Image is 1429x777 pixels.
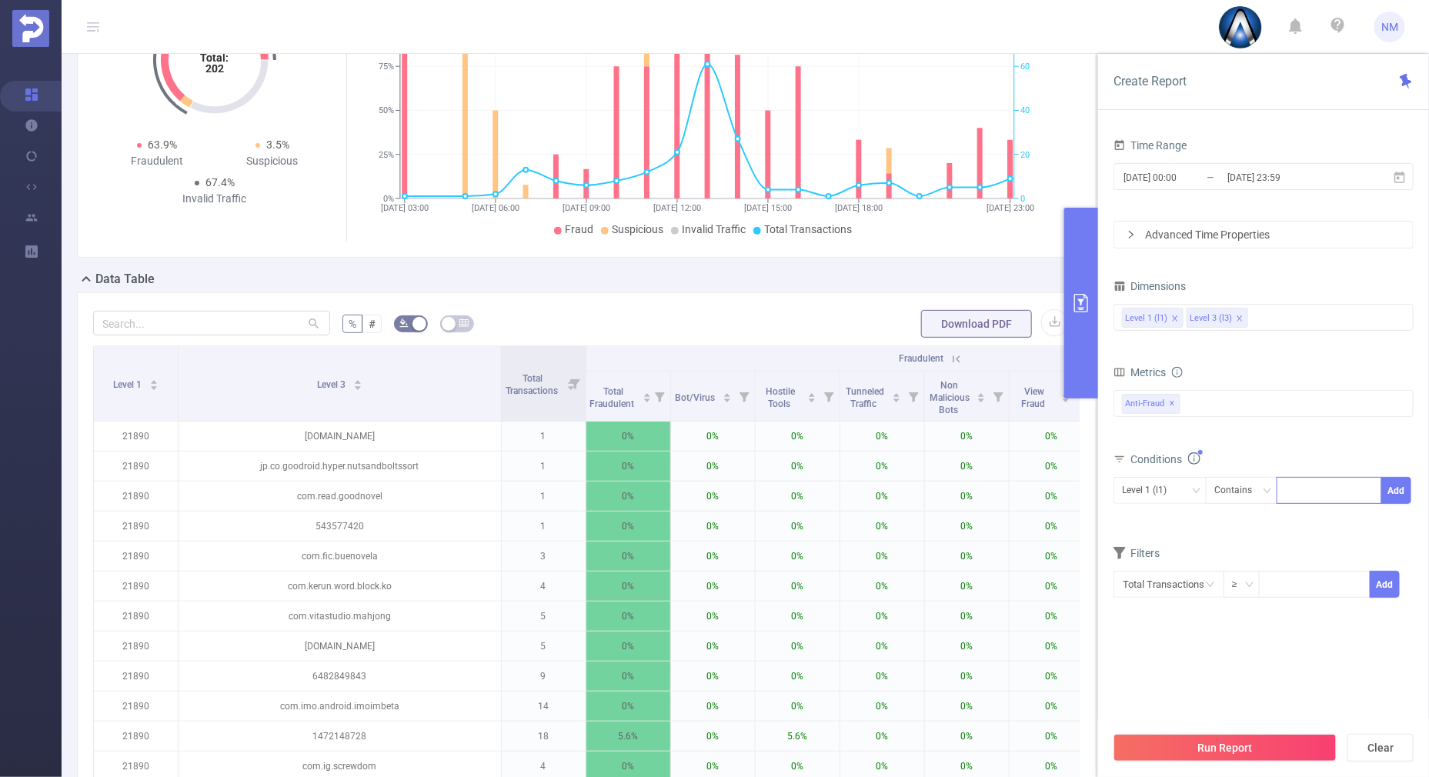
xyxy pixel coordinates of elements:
[840,632,924,661] p: 0%
[1114,222,1413,248] div: icon: rightAdvanced Time Properties
[205,62,224,75] tspan: 202
[586,452,670,481] p: 0%
[1010,542,1093,571] p: 0%
[1125,308,1167,328] div: Level 1 (l1)
[671,452,755,481] p: 0%
[1127,230,1136,239] i: icon: right
[675,392,717,403] span: Bot/Virus
[1192,486,1201,497] i: icon: down
[94,722,178,751] p: 21890
[201,52,229,64] tspan: Total:
[93,311,330,335] input: Search...
[671,602,755,631] p: 0%
[94,572,178,601] p: 21890
[381,203,429,213] tspan: [DATE] 03:00
[502,692,586,721] p: 14
[756,632,840,661] p: 0%
[459,318,469,328] i: icon: table
[317,379,348,390] span: Level 3
[892,396,900,401] i: icon: caret-down
[179,572,501,601] p: com.kerun.word.block.ko
[925,602,1009,631] p: 0%
[1170,395,1176,413] span: ✕
[502,452,586,481] p: 1
[612,223,663,235] span: Suspicious
[807,391,816,395] i: icon: caret-up
[1122,478,1177,503] div: Level 1 (l1)
[94,422,178,451] p: 21890
[353,384,362,388] i: icon: caret-down
[671,542,755,571] p: 0%
[215,153,330,169] div: Suspicious
[1122,167,1247,188] input: Start date
[369,318,376,330] span: #
[1061,391,1070,395] i: icon: caret-up
[671,482,755,511] p: 0%
[756,512,840,541] p: 0%
[1010,722,1093,751] p: 0%
[925,722,1009,751] p: 0%
[649,372,670,421] i: Filter menu
[840,512,924,541] p: 0%
[1113,139,1187,152] span: Time Range
[1020,194,1025,204] tspan: 0
[925,632,1009,661] p: 0%
[379,106,394,116] tspan: 50%
[1381,477,1411,504] button: Add
[653,203,701,213] tspan: [DATE] 12:00
[179,722,501,751] p: 1472148728
[744,203,792,213] tspan: [DATE] 15:00
[1172,367,1183,378] i: icon: info-circle
[1061,396,1070,401] i: icon: caret-down
[383,194,394,204] tspan: 0%
[113,379,144,390] span: Level 1
[179,662,501,691] p: 6482849843
[586,602,670,631] p: 0%
[502,422,586,451] p: 1
[1010,632,1093,661] p: 0%
[157,191,272,207] div: Invalid Traffic
[1214,478,1263,503] div: Contains
[835,203,883,213] tspan: [DATE] 18:00
[95,270,155,288] h2: Data Table
[840,692,924,721] p: 0%
[1010,452,1093,481] p: 0%
[379,150,394,160] tspan: 25%
[94,602,178,631] p: 21890
[840,722,924,751] p: 0%
[925,572,1009,601] p: 0%
[846,386,884,409] span: Tunneled Traffic
[925,692,1009,721] p: 0%
[94,692,178,721] p: 21890
[94,482,178,511] p: 21890
[1020,150,1030,160] tspan: 20
[840,422,924,451] p: 0%
[590,386,637,409] span: Total Fraudulent
[1113,74,1187,88] span: Create Report
[756,692,840,721] p: 0%
[179,692,501,721] p: com.imo.android.imoimbeta
[349,318,356,330] span: %
[1010,482,1093,511] p: 0%
[502,602,586,631] p: 5
[472,203,519,213] tspan: [DATE] 06:00
[149,384,158,388] i: icon: caret-down
[266,138,289,151] span: 3.5%
[671,572,755,601] p: 0%
[892,391,901,400] div: Sort
[899,353,943,364] span: Fraudulent
[1010,602,1093,631] p: 0%
[756,572,840,601] p: 0%
[977,391,986,400] div: Sort
[671,632,755,661] p: 0%
[1347,734,1414,762] button: Clear
[1020,106,1030,116] tspan: 40
[564,346,586,421] i: Filter menu
[379,62,394,72] tspan: 75%
[671,422,755,451] p: 0%
[12,10,49,47] img: Protected Media
[1113,366,1166,378] span: Metrics
[148,138,177,151] span: 63.9%
[723,396,731,401] i: icon: caret-down
[1122,308,1184,328] li: Level 1 (l1)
